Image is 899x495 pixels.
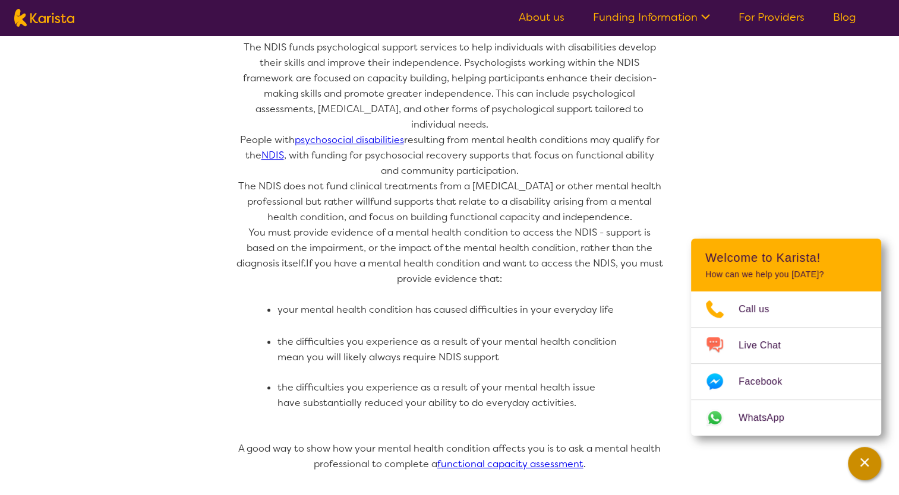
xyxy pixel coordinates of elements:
a: Blog [833,10,856,24]
a: Funding Information [593,10,710,24]
li: the difficulties you experience as a result of your mental health issue have substantially reduce... [277,380,620,411]
span: If you have a mental health condition and want to access the NDIS, you must provide evidence that: [306,257,665,285]
a: For Providers [739,10,805,24]
span: Live Chat [739,337,795,354]
span: Facebook [739,373,796,391]
li: your mental health condition has caused difficulties in your everyday life [277,302,620,318]
div: Channel Menu [691,239,881,436]
a: NDIS [261,149,284,161]
img: Karista logo [14,9,74,27]
li: the difficulties you experience as a result of your mental health condition mean you will likely ... [277,334,620,365]
span: WhatsApp [739,409,799,427]
button: Channel Menu [848,447,881,480]
a: psychosocial disabilities [295,134,404,146]
p: People with resulting from mental health conditions may qualify for the , with funding for psycho... [236,132,664,179]
a: Web link opens in a new tab. [691,400,881,436]
a: functional capacity assessment [437,458,583,470]
span: fund supports that relate to a disability arising from a mental health condition, and focus on bu... [267,195,655,223]
p: The NDIS does not fund clinical treatments from a [MEDICAL_DATA] or other mental health professio... [236,179,664,225]
ul: Choose channel [691,291,881,436]
p: How can we help you [DATE]? [705,269,867,280]
span: You must provide evidence of a mental health condition to access the NDIS - support is based on t... [236,226,655,269]
a: About us [519,10,564,24]
p: The NDIS funds psychological support services to help individuals with disabilities develop their... [236,40,664,132]
span: Call us [739,300,784,318]
h2: Welcome to Karista! [705,250,867,265]
span: A good way to show how your mental health condition affects you is to ask a mental health profess... [238,442,663,470]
